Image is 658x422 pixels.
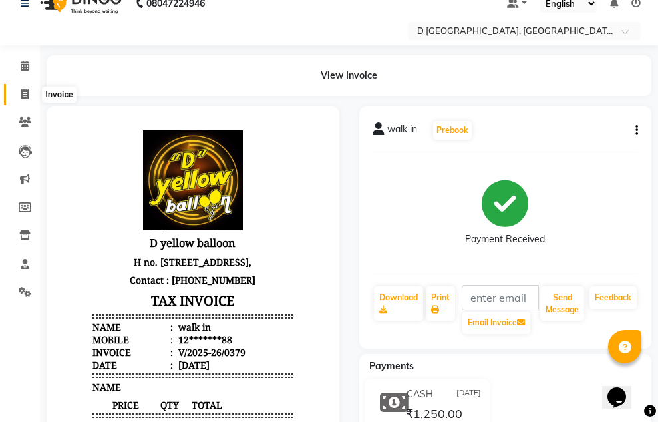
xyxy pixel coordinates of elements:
[33,404,133,417] div: SUBTOTAL
[33,261,61,274] span: NAME
[33,319,99,331] span: ₹1,200.00
[589,286,637,309] a: Feedback
[99,385,121,398] span: 1
[540,286,584,321] button: Send Message
[121,279,174,292] span: TOTAL
[33,133,234,151] p: H no. [STREET_ADDRESS],
[33,201,113,214] div: Name
[116,201,151,214] div: walk in
[33,334,127,347] span: Threading - Eyebrow
[426,286,455,321] a: Print
[110,239,113,252] span: :
[83,11,183,110] img: file_1722588283737.jpeg
[33,226,113,239] div: Invoice
[47,55,651,96] div: View Invoice
[110,214,113,226] span: :
[42,87,76,103] div: Invoice
[33,301,209,314] span: Hair Treatment Women - Anti Dandruff
[116,226,186,239] div: V/2025-26/0379
[110,226,113,239] span: :
[99,279,121,292] span: QTY
[182,404,234,417] div: ₹1,250.00
[387,122,417,141] span: walk in
[374,286,423,321] a: Download
[99,352,121,365] span: 1
[33,385,99,398] span: ₹20.00
[369,360,414,372] span: Payments
[33,151,234,169] p: Contact : [PHONE_NUMBER]
[110,201,113,214] span: :
[121,352,174,365] span: ₹30.00
[462,285,540,310] input: enter email
[462,312,530,334] button: Email Invoice
[121,385,174,398] span: ₹20.00
[433,121,472,140] button: Prebook
[33,113,234,133] h3: D yellow balloon
[116,239,150,252] div: [DATE]
[33,279,99,292] span: PRICE
[456,387,481,401] span: [DATE]
[121,319,174,331] span: ₹1,200.00
[407,387,433,401] span: CASH
[33,367,126,380] span: Threading - Upperlip
[33,239,113,252] div: Date
[33,352,99,365] span: ₹30.00
[33,169,234,192] h3: TAX INVOICE
[465,232,545,246] div: Payment Received
[602,369,645,409] iframe: chat widget
[33,214,113,226] div: Mobile
[99,319,121,331] span: 1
